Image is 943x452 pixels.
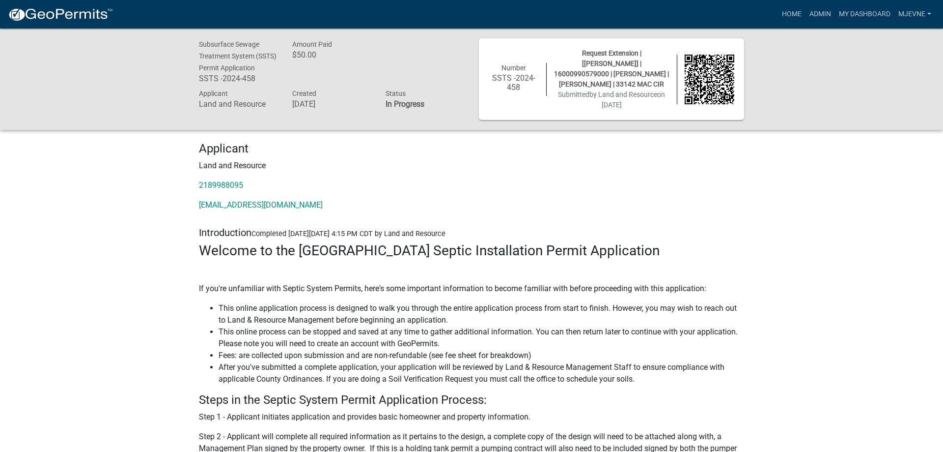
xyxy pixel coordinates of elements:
[199,74,277,83] h6: SSTS -2024-458
[199,393,744,407] h4: Steps in the Septic System Permit Application Process:
[219,302,744,326] li: This online application process is designed to walk you through the entire application process fr...
[558,90,665,109] span: Submitted on [DATE]
[199,90,228,97] span: Applicant
[199,242,744,259] h3: Welcome to the [GEOGRAPHIC_DATA] Septic Installation Permit Application
[386,90,406,97] span: Status
[219,350,744,362] li: Fees: are collected upon submission and are non-refundable (see fee sheet for breakdown)
[778,5,805,24] a: Home
[835,5,894,24] a: My Dashboard
[199,283,744,295] p: If you're unfamiliar with Septic System Permits, here's some important information to become fami...
[199,99,277,109] h6: Land and Resource
[685,55,735,105] img: QR code
[292,40,332,48] span: Amount Paid
[199,160,744,172] p: Land and Resource
[219,362,744,385] li: After you've submitted a complete application, your application will be reviewed by Land & Resour...
[894,5,935,24] a: MJevne
[199,142,744,156] h4: Applicant
[199,411,744,423] p: Step 1 - Applicant initiates application and provides basic homeowner and property information.
[251,230,445,238] span: Completed [DATE][DATE] 4:15 PM CDT by Land and Resource
[292,90,316,97] span: Created
[199,227,744,239] h5: Introduction
[292,99,371,109] h6: [DATE]
[199,181,243,190] a: 2189988095
[292,50,371,60] h6: $50.00
[489,73,539,92] h6: SSTS -2024-458
[199,200,323,210] a: [EMAIL_ADDRESS][DOMAIN_NAME]
[219,326,744,350] li: This online process can be stopped and saved at any time to gather additional information. You ca...
[501,64,526,72] span: Number
[589,90,657,98] span: by Land and Resource
[554,49,669,88] span: Request Extension | [[PERSON_NAME]] | 16000990579000 | [PERSON_NAME] | [PERSON_NAME] | 33142 MAC CIR
[199,40,277,72] span: Subsurface Sewage Treatment System (SSTS) Permit Application
[386,99,424,109] strong: In Progress
[805,5,835,24] a: Admin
